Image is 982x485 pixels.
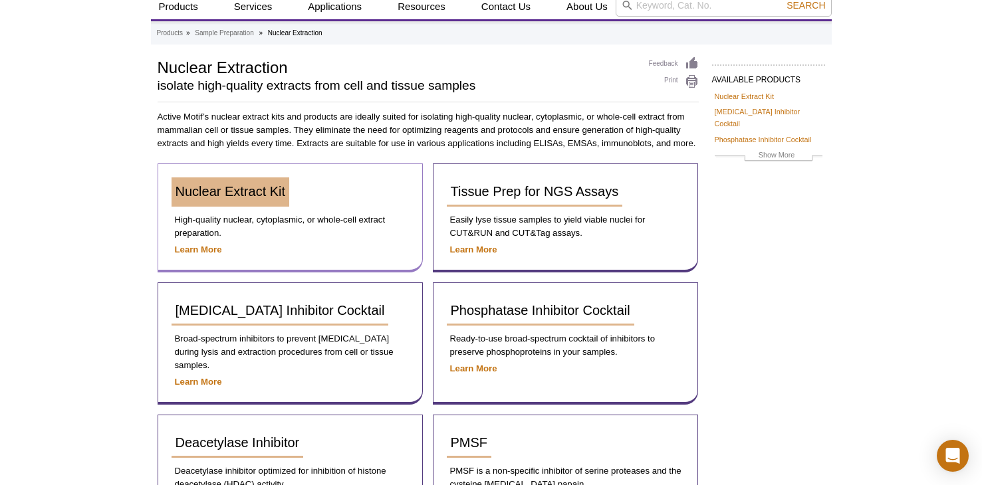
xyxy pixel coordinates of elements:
p: Easily lyse tissue samples to yield viable nuclei for CUT&RUN and CUT&Tag assays. [447,213,684,240]
a: Learn More [450,244,497,254]
a: Deacetylase Inhibitor [172,429,304,458]
p: High-quality nuclear, cytoplasmic, or whole-cell extract preparation. [172,213,409,240]
h1: Nuclear Extraction [158,56,636,76]
a: Print [649,74,699,89]
span: [MEDICAL_DATA] Inhibitor Cocktail [176,303,385,318]
a: Show More [715,149,822,164]
span: Nuclear Extract Kit [176,184,286,199]
span: PMSF [451,435,488,450]
a: Nuclear Extract Kit [715,90,774,102]
li: Nuclear Extraction [268,29,322,37]
a: Products [157,27,183,39]
div: Open Intercom Messenger [937,440,969,472]
a: Learn More [175,377,222,387]
span: Deacetylase Inhibitor [176,435,300,450]
a: Learn More [450,363,497,373]
a: [MEDICAL_DATA] Inhibitor Cocktail [172,296,389,326]
a: Tissue Prep for NGS Assays [447,177,623,207]
span: Tissue Prep for NGS Assays [451,184,619,199]
p: Broad-spectrum inhibitors to prevent [MEDICAL_DATA] during lysis and extraction procedures from c... [172,332,409,372]
a: Learn More [175,244,222,254]
span: Phosphatase Inhibitor Cocktail [451,303,630,318]
a: PMSF [447,429,492,458]
a: Feedback [649,56,699,71]
li: » [186,29,190,37]
a: Phosphatase Inhibitor Cocktail [715,134,812,145]
a: [MEDICAL_DATA] Inhibitor Cocktail [715,106,822,130]
h2: AVAILABLE PRODUCTS [712,64,825,88]
a: Phosphatase Inhibitor Cocktail [447,296,634,326]
h2: isolate high-quality extracts from cell and tissue samples [158,80,636,92]
a: Nuclear Extract Kit [172,177,290,207]
a: Sample Preparation [195,27,253,39]
p: Active Motif’s nuclear extract kits and products are ideally suited for isolating high-quality nu... [158,110,699,150]
li: » [259,29,263,37]
p: Ready-to-use broad-spectrum cocktail of inhibitors to preserve phosphoproteins in your samples. [447,332,684,359]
